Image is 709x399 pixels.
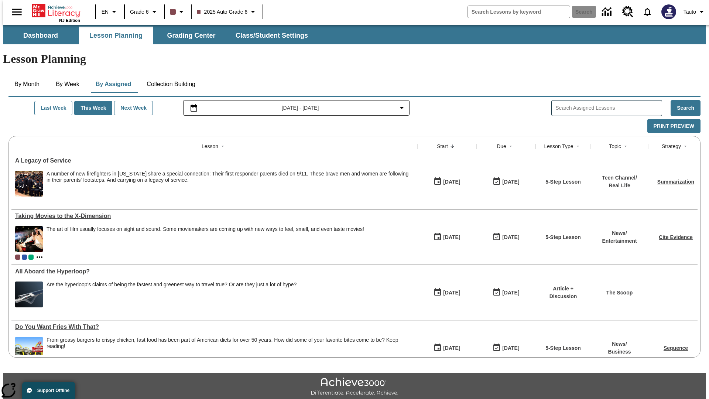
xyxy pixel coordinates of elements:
div: [DATE] [443,288,460,297]
p: Entertainment [602,237,637,245]
a: Summarization [657,179,694,185]
div: Lesson Type [544,143,573,150]
div: [DATE] [502,288,519,297]
img: Panel in front of the seats sprays water mist to the happy audience at a 4DX-equipped theater. [15,226,43,252]
div: Home [32,3,80,23]
button: Class/Student Settings [230,27,314,44]
img: A photograph of the graduation ceremony for the 2019 class of New York City Fire Department. Rebe... [15,171,43,197]
button: Profile/Settings [681,5,709,18]
span: EN [102,8,109,16]
div: Are the hyperloop's claims of being the fastest and greenest way to travel true? Or are they just... [47,282,297,288]
span: 2025 Auto Grade 6 [197,8,248,16]
a: Data Center [597,2,618,22]
div: [DATE] [502,344,519,353]
svg: Collapse Date Range Filter [397,103,406,112]
button: 07/14/25: First time the lesson was available [431,341,463,355]
a: All Aboard the Hyperloop?, Lessons [15,268,414,275]
input: Search Assigned Lessons [555,103,662,113]
div: [DATE] [443,344,460,353]
span: A number of new firefighters in New York share a special connection: Their first responder parent... [47,171,414,197]
button: 08/19/25: Last day the lesson can be accessed [490,175,522,189]
button: This Week [74,101,112,115]
button: Class: 2025 Auto Grade 6, Select your class [194,5,261,18]
div: [DATE] [502,233,519,242]
span: [DATE] - [DATE] [282,104,319,112]
div: [DATE] [443,177,460,187]
div: A Legacy of Service [15,157,414,164]
button: Grade: Grade 6, Select a grade [127,5,162,18]
button: Search [671,100,701,116]
button: Support Offline [22,382,75,399]
a: Sequence [664,345,688,351]
div: Due [497,143,506,150]
button: Sort [573,142,582,151]
div: A number of new firefighters in [US_STATE] share a special connection: Their first responder pare... [47,171,414,183]
a: A Legacy of Service, Lessons [15,157,414,164]
p: The Scoop [606,289,633,297]
button: Class color is dark brown. Change class color [167,5,189,18]
div: Strategy [662,143,681,150]
p: News / [608,340,631,348]
div: 2025 Auto Grade 4 [28,255,34,260]
button: Open side menu [6,1,28,23]
div: [DATE] [502,177,519,187]
div: OL 2025 Auto Grade 7 [22,255,27,260]
img: Achieve3000 Differentiate Accelerate Achieve [311,378,398,396]
a: Cite Evidence [659,234,693,240]
button: Collection Building [141,75,201,93]
div: Are the hyperloop's claims of being the fastest and greenest way to travel true? Or are they just... [47,282,297,307]
p: 5-Step Lesson [545,233,581,241]
p: News / [602,229,637,237]
button: 08/19/25: First time the lesson was available [431,175,463,189]
div: Taking Movies to the X-Dimension [15,213,414,219]
button: Sort [448,142,457,151]
a: Do You Want Fries With That?, Lessons [15,324,414,330]
div: The art of film usually focuses on sight and sound. Some moviemakers are coming up with new ways ... [47,226,364,252]
div: From greasy burgers to crispy chicken, fast food has been part of American diets for over 50 year... [47,337,414,349]
div: All Aboard the Hyperloop? [15,268,414,275]
div: SubNavbar [3,25,706,44]
button: 08/18/25: First time the lesson was available [431,230,463,244]
button: By Week [49,75,86,93]
p: Teen Channel / [602,174,637,182]
img: Artist rendering of Hyperloop TT vehicle entering a tunnel [15,282,43,307]
button: 07/20/26: Last day the lesson can be accessed [490,341,522,355]
span: Support Offline [37,388,69,393]
p: 5-Step Lesson [545,178,581,186]
div: From greasy burgers to crispy chicken, fast food has been part of American diets for over 50 year... [47,337,414,363]
button: Next Week [114,101,153,115]
button: 06/30/26: Last day the lesson can be accessed [490,286,522,300]
button: Sort [506,142,515,151]
span: Tauto [684,8,696,16]
button: 08/24/25: Last day the lesson can be accessed [490,230,522,244]
button: By Assigned [90,75,137,93]
h1: Lesson Planning [3,52,706,66]
button: Lesson Planning [79,27,153,44]
button: By Month [8,75,45,93]
div: Lesson [202,143,218,150]
a: Taking Movies to the X-Dimension, Lessons [15,213,414,219]
p: The art of film usually focuses on sight and sound. Some moviemakers are coming up with new ways ... [47,226,364,232]
span: NJ Edition [59,18,80,23]
img: One of the first McDonald's stores, with the iconic red sign and golden arches. [15,337,43,363]
button: Select the date range menu item [186,103,407,112]
p: Real Life [602,182,637,190]
div: Start [437,143,448,150]
button: Dashboard [4,27,78,44]
button: 07/21/25: First time the lesson was available [431,286,463,300]
button: Sort [218,142,227,151]
button: Grading Center [154,27,228,44]
div: SubNavbar [3,27,315,44]
div: Current Class [15,255,20,260]
button: Sort [621,142,630,151]
a: Resource Center, Will open in new tab [618,2,638,22]
p: 5-Step Lesson [545,344,581,352]
div: Topic [609,143,621,150]
div: Do You Want Fries With That? [15,324,414,330]
img: Avatar [661,4,676,19]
